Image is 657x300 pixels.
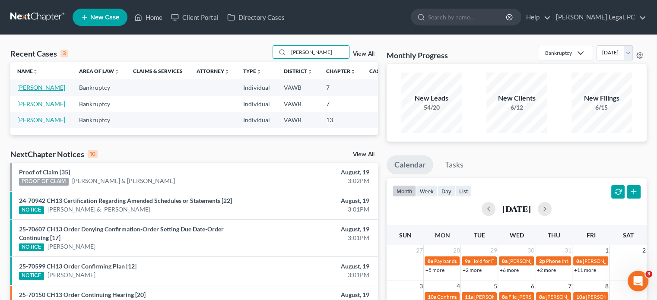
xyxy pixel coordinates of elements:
[387,50,448,60] h3: Monthly Progress
[17,116,65,123] a: [PERSON_NAME]
[326,68,355,74] a: Chapterunfold_more
[277,96,319,112] td: VAWB
[17,84,65,91] a: [PERSON_NAME]
[586,231,595,239] span: Fri
[19,243,44,251] div: NOTICE
[576,258,581,264] span: 8a
[499,267,518,273] a: +6 more
[88,150,98,158] div: 10
[277,79,319,95] td: VAWB
[258,196,369,205] div: August, 19
[224,69,229,74] i: unfold_more
[437,155,471,174] a: Tasks
[258,168,369,177] div: August, 19
[571,103,632,112] div: 6/15
[19,168,70,176] a: Proof of Claim [35]
[552,9,646,25] a: [PERSON_NAME] Legal, PC
[19,197,232,204] a: 24-70942 CH13 Certification Regarding Amended Schedules or Statements [22]
[455,185,472,197] button: list
[72,177,175,185] a: [PERSON_NAME] & [PERSON_NAME]
[474,231,485,239] span: Tue
[258,225,369,234] div: August, 19
[19,225,224,241] a: 25-70607 CH13 Order Denying Confirmation-Order Setting Due Date-Order Continuing [17]
[72,112,126,128] td: Bankruptcy
[197,68,229,74] a: Attorneyunfold_more
[418,281,423,291] span: 3
[33,69,38,74] i: unfold_more
[60,50,68,57] div: 3
[502,204,531,213] h2: [DATE]
[387,155,433,174] a: Calendar
[522,9,551,25] a: Help
[307,69,312,74] i: unfold_more
[526,245,535,256] span: 30
[628,271,648,291] iframe: Intercom live chat
[576,294,584,300] span: 10a
[622,231,633,239] span: Sat
[393,185,416,197] button: month
[539,258,545,264] span: 2p
[455,281,460,291] span: 4
[19,178,69,186] div: PROOF OF CLAIM
[19,272,44,280] div: NOTICE
[427,294,436,300] span: 10a
[258,262,369,271] div: August, 19
[425,267,444,273] a: +5 more
[319,112,362,128] td: 13
[17,100,65,107] a: [PERSON_NAME]
[464,258,470,264] span: 9a
[258,205,369,214] div: 3:01PM
[72,79,126,95] td: Bankruptcy
[401,103,462,112] div: 54/20
[604,281,609,291] span: 8
[258,291,369,299] div: August, 19
[437,294,581,300] span: Confirmation hearing for [PERSON_NAME] & [PERSON_NAME]
[353,152,375,158] a: View All
[464,294,473,300] span: 11a
[48,242,95,251] a: [PERSON_NAME]
[19,206,44,214] div: NOTICE
[319,96,362,112] td: 7
[641,245,647,256] span: 2
[428,9,507,25] input: Search by name...
[10,149,98,159] div: NextChapter Notices
[645,271,652,278] span: 3
[509,231,524,239] span: Wed
[563,245,572,256] span: 31
[530,281,535,291] span: 6
[258,234,369,242] div: 3:01PM
[79,68,119,74] a: Area of Lawunfold_more
[19,291,146,298] a: 25-70150 CH13 Order Continuing Hearing [20]
[501,294,507,300] span: 8a
[401,93,462,103] div: New Leads
[289,46,349,58] input: Search by name...
[547,231,560,239] span: Thu
[501,258,507,264] span: 8a
[72,96,126,112] td: Bankruptcy
[545,294,606,300] span: [PERSON_NAME] plan due
[256,69,261,74] i: unfold_more
[508,258,597,264] span: [PERSON_NAME] documents to trustee
[462,267,481,273] a: +2 more
[434,258,462,264] span: Pay bar dues
[508,294,593,300] span: File [PERSON_NAME] [DATE] - partial
[236,79,277,95] td: Individual
[438,185,455,197] button: day
[126,62,190,79] th: Claims & Services
[277,112,319,128] td: VAWB
[486,103,547,112] div: 6/12
[130,9,167,25] a: Home
[10,48,68,59] div: Recent Cases
[17,68,38,74] a: Nameunfold_more
[48,205,150,214] a: [PERSON_NAME] & [PERSON_NAME]
[353,51,375,57] a: View All
[236,112,277,128] td: Individual
[489,245,498,256] span: 29
[319,79,362,95] td: 7
[369,68,397,74] a: Case Nounfold_more
[19,262,136,270] a: 25-70599 CH13 Order Confirming Plan [12]
[427,258,433,264] span: 8a
[539,294,544,300] span: 8a
[574,267,596,273] a: +11 more
[492,281,498,291] span: 5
